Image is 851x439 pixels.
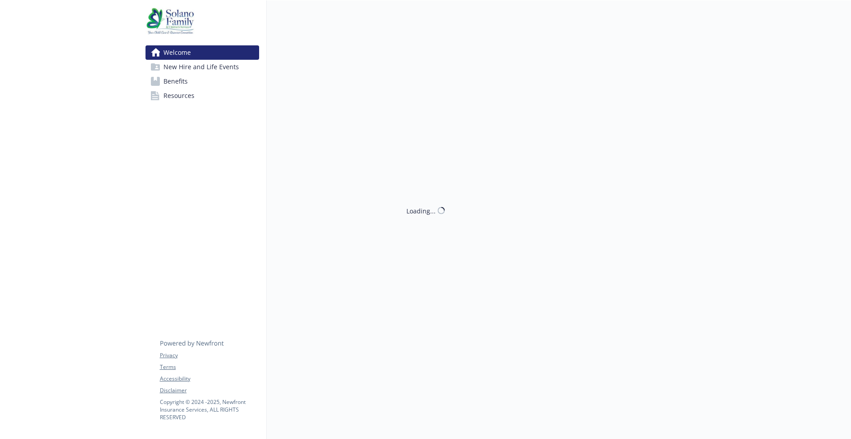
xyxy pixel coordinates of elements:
span: New Hire and Life Events [163,60,239,74]
a: Resources [146,89,259,103]
a: Terms [160,363,259,371]
a: Privacy [160,351,259,359]
p: Copyright © 2024 - 2025 , Newfront Insurance Services, ALL RIGHTS RESERVED [160,398,259,421]
a: Disclaimer [160,386,259,395]
div: Loading... [406,206,436,215]
span: Benefits [163,74,188,89]
span: Resources [163,89,194,103]
a: Benefits [146,74,259,89]
a: Welcome [146,45,259,60]
span: Welcome [163,45,191,60]
a: Accessibility [160,375,259,383]
a: New Hire and Life Events [146,60,259,74]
